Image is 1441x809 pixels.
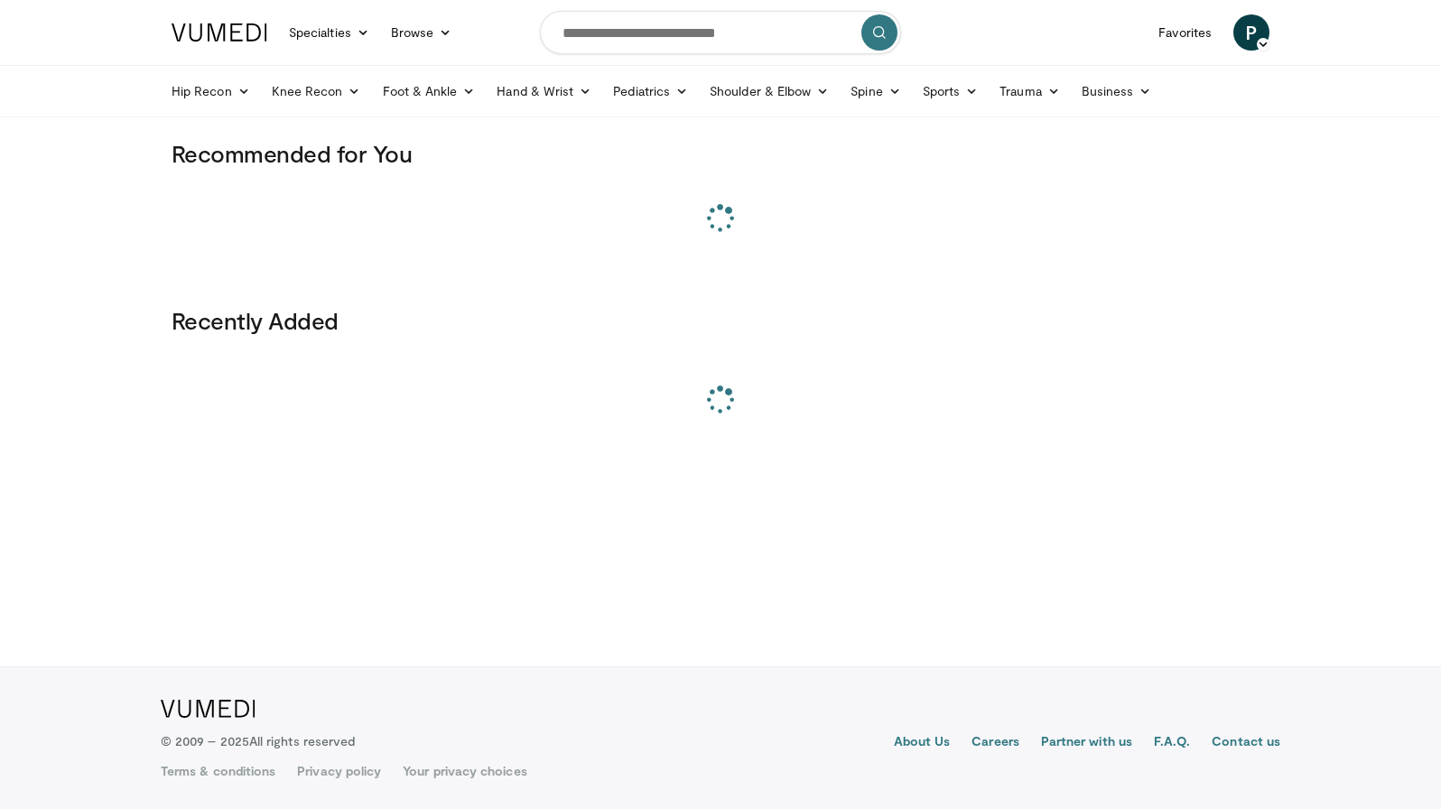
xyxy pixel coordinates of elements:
a: Foot & Ankle [372,73,487,109]
a: Favorites [1148,14,1223,51]
a: Specialties [278,14,380,51]
a: Sports [912,73,990,109]
a: F.A.Q. [1154,732,1190,754]
a: Browse [380,14,463,51]
a: Privacy policy [297,762,381,780]
h3: Recently Added [172,306,1269,335]
img: VuMedi Logo [161,700,256,718]
a: About Us [894,732,951,754]
a: Partner with us [1041,732,1132,754]
a: Hip Recon [161,73,261,109]
a: P [1233,14,1269,51]
a: Contact us [1212,732,1280,754]
a: Pediatrics [602,73,699,109]
a: Business [1071,73,1163,109]
p: © 2009 – 2025 [161,732,355,750]
a: Trauma [989,73,1071,109]
a: Your privacy choices [403,762,526,780]
a: Knee Recon [261,73,372,109]
a: Hand & Wrist [486,73,602,109]
a: Spine [840,73,911,109]
a: Careers [972,732,1019,754]
img: VuMedi Logo [172,23,267,42]
a: Shoulder & Elbow [699,73,840,109]
span: All rights reserved [249,733,355,749]
a: Terms & conditions [161,762,275,780]
input: Search topics, interventions [540,11,901,54]
h3: Recommended for You [172,139,1269,168]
